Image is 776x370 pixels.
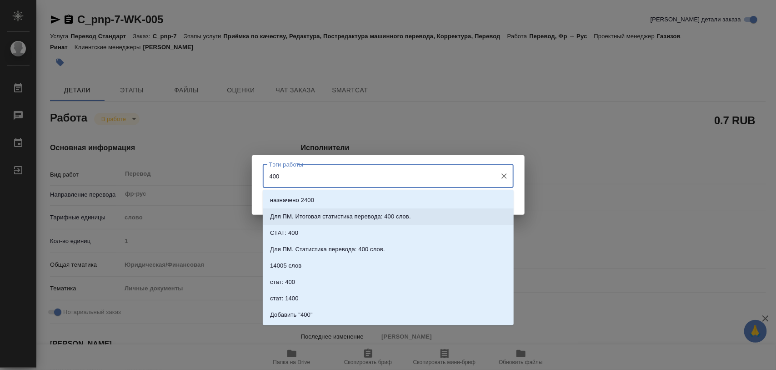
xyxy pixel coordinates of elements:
[270,278,295,287] p: стат: 400
[270,294,299,303] p: стат: 1400
[270,245,385,254] p: Для ПМ. Статистика перевода: 400 слов.
[270,310,313,319] p: Добавить "400"
[270,196,314,205] p: назначено 2400
[270,228,298,238] p: СТАТ: 400
[498,170,511,182] button: Очистить
[270,212,411,221] p: Для ПМ. Итоговая статистика перевода: 400 слов.
[270,261,301,270] p: 14005 слов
